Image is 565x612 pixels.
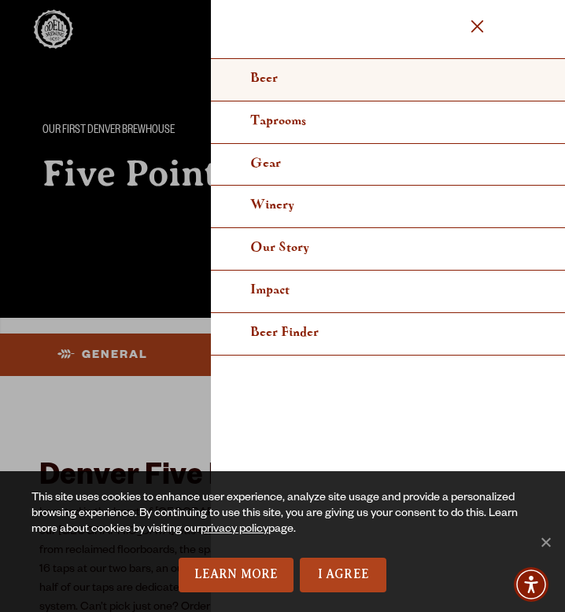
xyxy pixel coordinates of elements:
[211,271,565,313] a: Impact
[179,558,294,592] a: Learn More
[300,558,386,592] a: I Agree
[211,186,565,228] a: Winery
[250,115,306,127] span: Taprooms
[469,11,486,44] a: Menu
[514,567,548,602] div: Accessibility Menu
[201,524,268,536] a: privacy policy
[211,313,565,356] a: Beer Finder
[211,101,565,144] a: Taprooms
[537,534,553,550] span: No
[211,228,565,271] a: Our Story
[250,284,290,296] span: Impact
[250,72,278,84] span: Beer
[250,157,281,169] span: Gear
[250,199,294,211] span: Winery
[211,144,565,186] a: Gear
[31,491,534,558] div: This site uses cookies to enhance user experience, analyze site usage and provide a personalized ...
[250,241,309,253] span: Our Story
[250,326,319,338] span: Beer Finder
[211,59,565,101] a: Beer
